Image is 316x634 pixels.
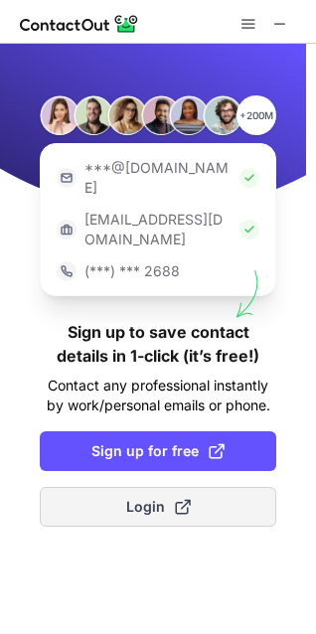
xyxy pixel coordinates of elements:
p: +200M [237,95,276,135]
img: https://contactout.com/extension/app/static/media/login-phone-icon.bacfcb865e29de816d437549d7f4cb... [57,261,77,281]
img: Check Icon [239,168,259,188]
img: Person #3 [107,95,147,135]
img: Person #2 [74,95,113,135]
h1: Sign up to save contact details in 1-click (it’s free!) [40,320,276,368]
img: Person #4 [141,95,181,135]
img: https://contactout.com/extension/app/static/media/login-email-icon.f64bce713bb5cd1896fef81aa7b14a... [57,168,77,188]
p: ***@[DOMAIN_NAME] [84,158,232,198]
button: Sign up for free [40,431,276,471]
span: Sign up for free [91,441,225,461]
img: Person #6 [203,95,242,135]
p: Contact any professional instantly by work/personal emails or phone. [40,376,276,415]
img: Person #5 [169,95,209,135]
button: Login [40,487,276,527]
p: [EMAIL_ADDRESS][DOMAIN_NAME] [84,210,232,249]
img: Check Icon [239,220,259,239]
span: Login [126,497,191,517]
img: ContactOut v5.3.10 [20,12,139,36]
img: https://contactout.com/extension/app/static/media/login-work-icon.638a5007170bc45168077fde17b29a1... [57,220,77,239]
img: Person #1 [40,95,79,135]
